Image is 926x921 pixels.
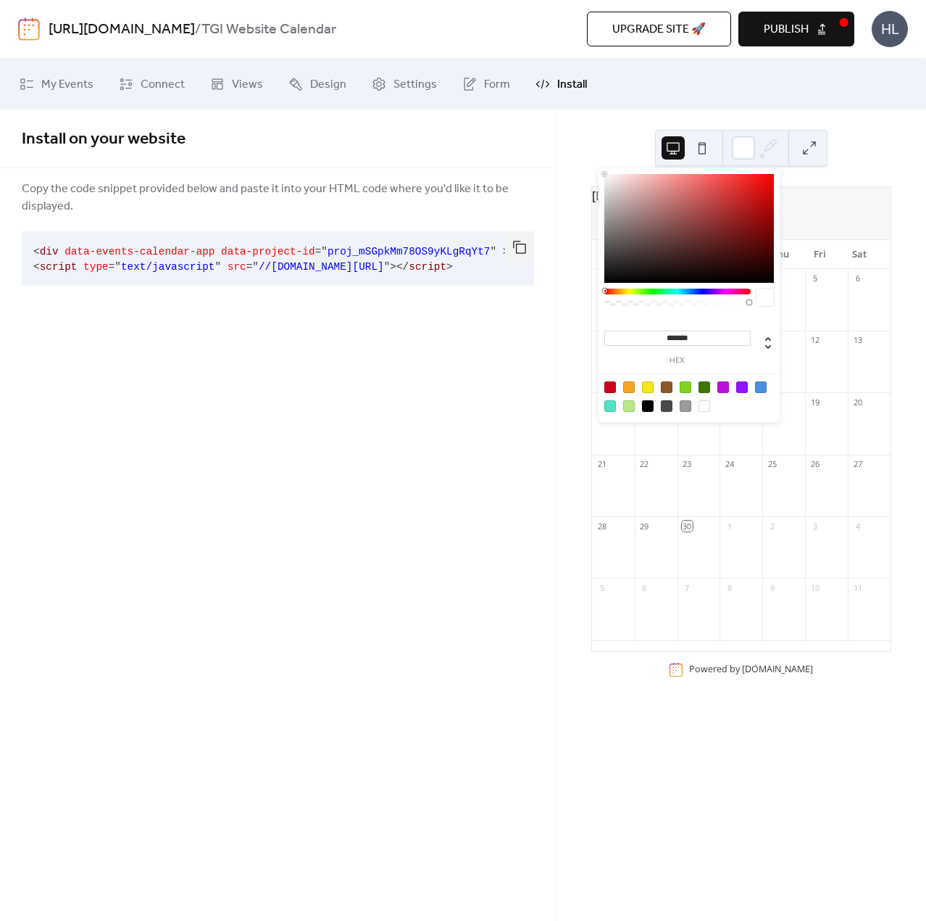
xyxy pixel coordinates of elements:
div: 2 [767,521,777,532]
a: Design [278,65,357,104]
span: src [228,261,246,273]
div: 10 [809,582,820,593]
span: Settings [393,76,437,94]
button: Publish [738,12,854,46]
div: 7 [596,335,607,346]
div: 27 [852,459,863,470]
div: 28 [596,521,607,532]
div: 4 [852,521,863,532]
div: HL [872,11,908,47]
button: Upgrade site 🚀 [587,12,731,46]
span: text/javascript [121,261,215,273]
span: > [390,261,396,273]
div: 6 [639,582,650,593]
b: / [195,16,201,44]
div: #F5A623 [623,381,635,393]
span: = [315,246,322,257]
div: 5 [596,582,607,593]
label: hex [604,357,751,365]
div: 19 [809,397,820,408]
span: proj_mSGpkMm78OS9yKLgRqYt7 [328,246,491,257]
div: Sat [840,240,879,269]
span: Form [484,76,510,94]
div: #BD10E0 [717,381,729,393]
span: My Events [41,76,93,94]
span: type [83,261,109,273]
img: logo [18,17,40,41]
div: Powered by [689,664,813,676]
div: 8 [724,582,735,593]
div: 24 [724,459,735,470]
span: Connect [141,76,185,94]
span: " [490,246,496,257]
span: > [446,261,453,273]
div: #8B572A [661,381,672,393]
span: Publish [764,21,809,38]
a: Connect [108,65,196,104]
div: 7 [682,582,693,593]
div: 30 [682,521,693,532]
div: 12 [809,335,820,346]
span: data-project-id [221,246,315,257]
span: </ [396,261,409,273]
div: 22 [639,459,650,470]
span: " [252,261,259,273]
span: Upgrade site 🚀 [612,21,706,38]
div: 25 [767,459,777,470]
div: #9013FE [736,381,748,393]
div: #B8E986 [623,400,635,412]
span: = [246,261,253,273]
span: = [109,261,115,273]
a: [DOMAIN_NAME] [742,664,813,676]
span: Design [310,76,346,94]
b: TGI Website Calendar [201,16,336,44]
span: " [321,246,328,257]
div: 26 [809,459,820,470]
div: Fri [800,240,839,269]
a: Views [199,65,274,104]
span: " [384,261,391,273]
div: #F8E71C [642,381,654,393]
span: " [214,261,221,273]
div: 6 [852,273,863,284]
div: 29 [639,521,650,532]
span: Views [232,76,263,94]
div: 9 [767,582,777,593]
div: Thu [761,240,800,269]
a: [URL][DOMAIN_NAME] [49,16,195,44]
span: Install [557,76,587,94]
div: 13 [852,335,863,346]
span: < [33,261,40,273]
div: 20 [852,397,863,408]
div: #4A90E2 [755,381,767,393]
div: 21 [596,459,607,470]
div: #9B9B9B [680,400,691,412]
span: > [503,246,509,257]
span: //[DOMAIN_NAME][URL] [259,261,384,273]
div: #4A4A4A [661,400,672,412]
span: < [33,246,40,257]
div: #000000 [642,400,654,412]
div: #7ED321 [680,381,691,393]
div: #50E3C2 [604,400,616,412]
span: script [40,261,78,273]
div: 14 [596,397,607,408]
span: " [114,261,121,273]
div: 31 [596,273,607,284]
a: Settings [361,65,448,104]
div: #D0021B [604,381,616,393]
span: Install on your website [22,123,185,155]
span: script [409,261,446,273]
div: 11 [852,582,863,593]
div: #417505 [698,381,710,393]
a: My Events [9,65,104,104]
div: [DATE] [592,187,890,205]
a: Install [525,65,598,104]
span: Copy the code snippet provided below and paste it into your HTML code where you'd like it to be d... [22,181,534,215]
div: 5 [809,273,820,284]
a: Form [451,65,521,104]
div: 23 [682,459,693,470]
span: div [40,246,59,257]
div: #FFFFFF [698,400,710,412]
div: 1 [724,521,735,532]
